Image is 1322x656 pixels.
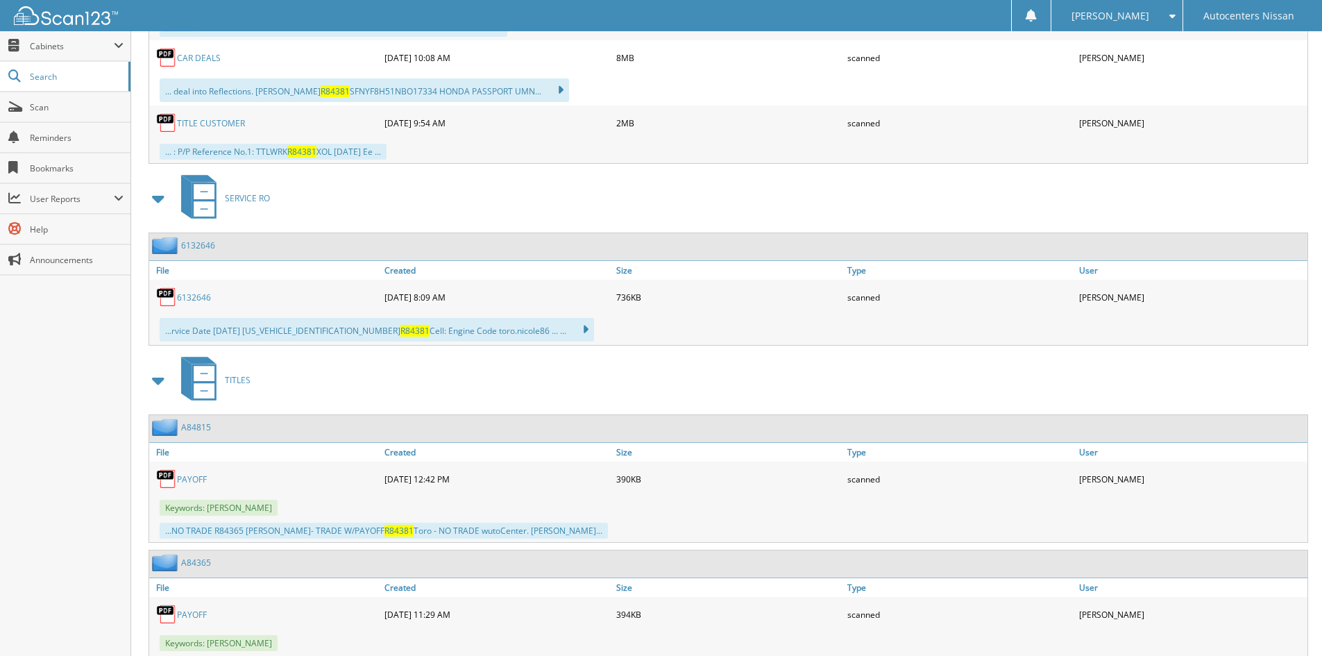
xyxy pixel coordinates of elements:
[844,261,1076,280] a: Type
[1076,443,1307,462] a: User
[613,600,845,628] div: 394KB
[1076,578,1307,597] a: User
[1203,12,1294,20] span: Autocenters Nissan
[1076,44,1307,72] div: [PERSON_NAME]
[400,325,430,337] span: R84381
[149,443,381,462] a: File
[1253,589,1322,656] iframe: Chat Widget
[381,443,613,462] a: Created
[156,287,177,308] img: PDF.png
[1071,12,1149,20] span: [PERSON_NAME]
[384,525,414,537] span: R84381
[613,261,845,280] a: Size
[381,109,613,137] div: [DATE] 9:54 AM
[1076,261,1307,280] a: User
[613,465,845,493] div: 390KB
[30,254,124,266] span: Announcements
[381,261,613,280] a: Created
[30,71,121,83] span: Search
[30,224,124,235] span: Help
[160,78,569,102] div: ... deal into Reflections. [PERSON_NAME] SFNYF8H51NBO17334 HONDA PASSPORT UMN...
[177,52,221,64] a: CAR DEALS
[321,85,350,97] span: R84381
[149,578,381,597] a: File
[1076,600,1307,628] div: [PERSON_NAME]
[613,44,845,72] div: 8MB
[160,500,278,516] span: Keywords: [PERSON_NAME]
[30,162,124,174] span: Bookmarks
[173,171,270,226] a: SERVICE RO
[177,609,207,621] a: PAYOFF
[30,40,114,52] span: Cabinets
[613,578,845,597] a: Size
[1076,465,1307,493] div: [PERSON_NAME]
[156,604,177,625] img: PDF.png
[1076,109,1307,137] div: [PERSON_NAME]
[181,239,215,251] a: 6132646
[152,237,181,254] img: folder2.png
[30,193,114,205] span: User Reports
[152,419,181,436] img: folder2.png
[14,6,118,25] img: scan123-logo-white.svg
[156,47,177,68] img: PDF.png
[177,292,211,303] a: 6132646
[181,421,211,433] a: A84815
[1076,283,1307,311] div: [PERSON_NAME]
[381,465,613,493] div: [DATE] 12:42 PM
[844,465,1076,493] div: scanned
[613,109,845,137] div: 2MB
[160,635,278,651] span: Keywords: [PERSON_NAME]
[149,261,381,280] a: File
[844,283,1076,311] div: scanned
[613,443,845,462] a: Size
[225,192,270,204] span: SERVICE RO
[156,469,177,489] img: PDF.png
[160,318,594,342] div: ...rvice Date [DATE] [US_VEHICLE_IDENTIFICATION_NUMBER] Cell: Engine Code toro.nicole86 ... ...
[173,353,251,407] a: TITLES
[613,283,845,311] div: 736KB
[30,132,124,144] span: Reminders
[156,112,177,133] img: PDF.png
[181,557,211,569] a: A84365
[844,44,1076,72] div: scanned
[177,473,207,485] a: PAYOFF
[30,101,124,113] span: Scan
[381,283,613,311] div: [DATE] 8:09 AM
[381,578,613,597] a: Created
[844,443,1076,462] a: Type
[177,117,245,129] a: TITLE CUSTOMER
[225,374,251,386] span: TITLES
[381,600,613,628] div: [DATE] 11:29 AM
[844,578,1076,597] a: Type
[844,600,1076,628] div: scanned
[844,109,1076,137] div: scanned
[152,554,181,571] img: folder2.png
[381,44,613,72] div: [DATE] 10:08 AM
[287,146,316,158] span: R84381
[160,144,387,160] div: ... : P/P Reference No.1: TTLWRK XOL [DATE] Ee ...
[160,523,608,539] div: ...NO TRADE R84365 [PERSON_NAME]- TRADE W/PAYOFF Toro - NO TRADE wutoCenter. [PERSON_NAME]...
